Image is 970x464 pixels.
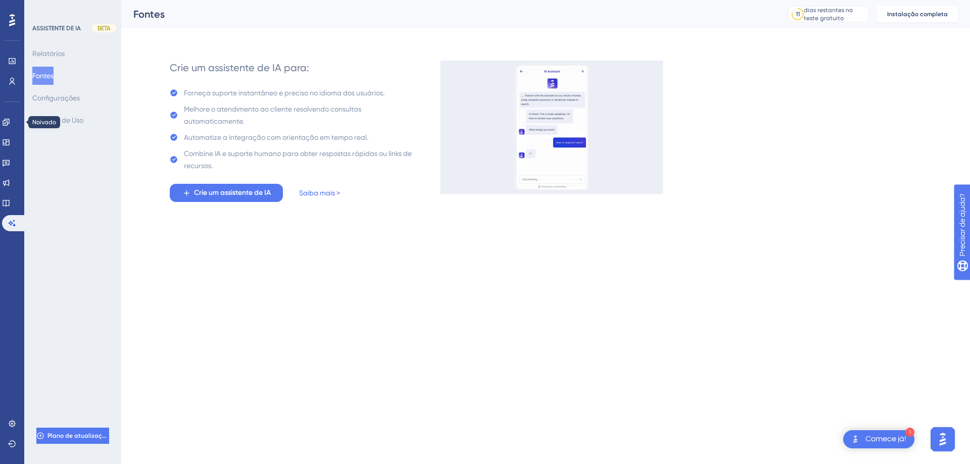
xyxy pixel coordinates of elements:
[32,116,83,124] font: Controle de Uso
[32,44,65,63] button: Relatórios
[32,89,80,107] button: Configurações
[877,6,958,22] button: Instalação completa
[440,60,663,194] img: 536038c8a6906fa413afa21d633a6c1c.gif
[887,11,948,18] font: Instalação completa
[184,133,368,141] font: Automatize a integração com orientação em tempo real.
[32,111,83,129] button: Controle de Uso
[36,428,109,444] button: Plano de atualização
[32,72,54,80] font: Fontes
[184,89,384,97] font: Forneça suporte instantâneo e preciso no idioma dos usuários.
[170,184,283,202] button: Crie um assistente de IA
[24,5,87,12] font: Precisar de ajuda?
[908,430,911,435] font: 1
[194,188,271,197] font: Crie um assistente de IA
[32,67,54,85] button: Fontes
[98,25,111,32] font: BETA
[796,11,800,18] font: 11
[133,8,165,20] font: Fontes
[47,432,110,439] font: Plano de atualização
[849,433,861,445] img: imagem-do-lançador-texto-alternativo
[299,189,340,197] font: Saiba mais >
[32,25,81,32] font: ASSISTENTE DE IA
[299,187,340,199] a: Saiba mais >
[804,7,853,22] font: dias restantes no teste gratuito
[843,430,914,448] div: Abra a lista de verificação Comece!, módulos restantes: 1
[865,435,906,443] font: Comece já!
[184,149,412,170] font: Combine IA e suporte humano para obter respostas rápidas ou links de recursos.
[184,105,361,125] font: Melhore o atendimento ao cliente resolvendo consultas automaticamente.
[170,62,309,74] font: Crie um assistente de IA para:
[928,424,958,454] iframe: Iniciador do Assistente de IA do UserGuiding
[32,94,80,102] font: Configurações
[32,49,65,58] font: Relatórios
